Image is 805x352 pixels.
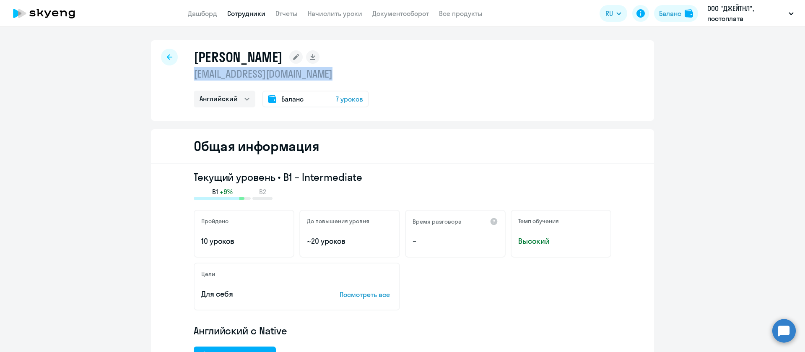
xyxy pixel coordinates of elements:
[194,138,319,154] h2: Общая информация
[659,8,681,18] div: Баланс
[194,49,283,65] h1: [PERSON_NAME]
[703,3,798,23] button: ООО "ДЖЕЙТНЛ", постоплата
[194,67,369,81] p: [EMAIL_ADDRESS][DOMAIN_NAME]
[259,187,266,196] span: B2
[194,170,611,184] h3: Текущий уровень • B1 – Intermediate
[201,217,229,225] h5: Пройдено
[340,289,392,300] p: Посмотреть все
[212,187,218,196] span: B1
[413,218,462,225] h5: Время разговора
[275,9,298,18] a: Отчеты
[372,9,429,18] a: Документооборот
[308,9,362,18] a: Начислить уроки
[227,9,265,18] a: Сотрудники
[201,289,314,300] p: Для себя
[439,9,483,18] a: Все продукты
[194,324,287,337] span: Английский с Native
[201,270,215,278] h5: Цели
[336,94,363,104] span: 7 уроков
[707,3,785,23] p: ООО "ДЖЕЙТНЛ", постоплата
[518,217,559,225] h5: Темп обучения
[188,9,217,18] a: Дашборд
[220,187,233,196] span: +9%
[281,94,304,104] span: Баланс
[605,8,613,18] span: RU
[600,5,627,22] button: RU
[654,5,698,22] button: Балансbalance
[201,236,287,247] p: 10 уроков
[413,236,498,247] p: –
[685,9,693,18] img: balance
[307,217,369,225] h5: До повышения уровня
[307,236,392,247] p: ~20 уроков
[518,236,604,247] span: Высокий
